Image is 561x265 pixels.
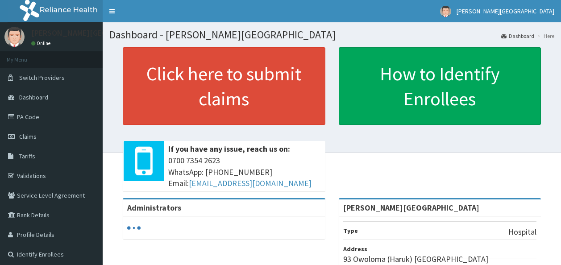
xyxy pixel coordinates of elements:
strong: [PERSON_NAME][GEOGRAPHIC_DATA] [343,203,479,213]
b: Type [343,227,358,235]
span: Dashboard [19,93,48,101]
img: User Image [440,6,451,17]
span: Tariffs [19,152,35,160]
h1: Dashboard - [PERSON_NAME][GEOGRAPHIC_DATA] [109,29,554,41]
p: Hospital [508,226,536,238]
p: [PERSON_NAME][GEOGRAPHIC_DATA] [31,29,163,37]
a: [EMAIL_ADDRESS][DOMAIN_NAME] [189,178,312,188]
img: User Image [4,27,25,47]
b: Address [343,245,367,253]
a: Online [31,40,53,46]
span: 0700 7354 2623 WhatsApp: [PHONE_NUMBER] Email: [168,155,321,189]
b: Administrators [127,203,181,213]
a: Click here to submit claims [123,47,325,125]
a: Dashboard [501,32,534,40]
svg: audio-loading [127,221,141,235]
span: [PERSON_NAME][GEOGRAPHIC_DATA] [457,7,554,15]
span: Claims [19,132,37,141]
span: Switch Providers [19,74,65,82]
li: Here [535,32,554,40]
b: If you have any issue, reach us on: [168,144,290,154]
a: How to Identify Enrollees [339,47,541,125]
